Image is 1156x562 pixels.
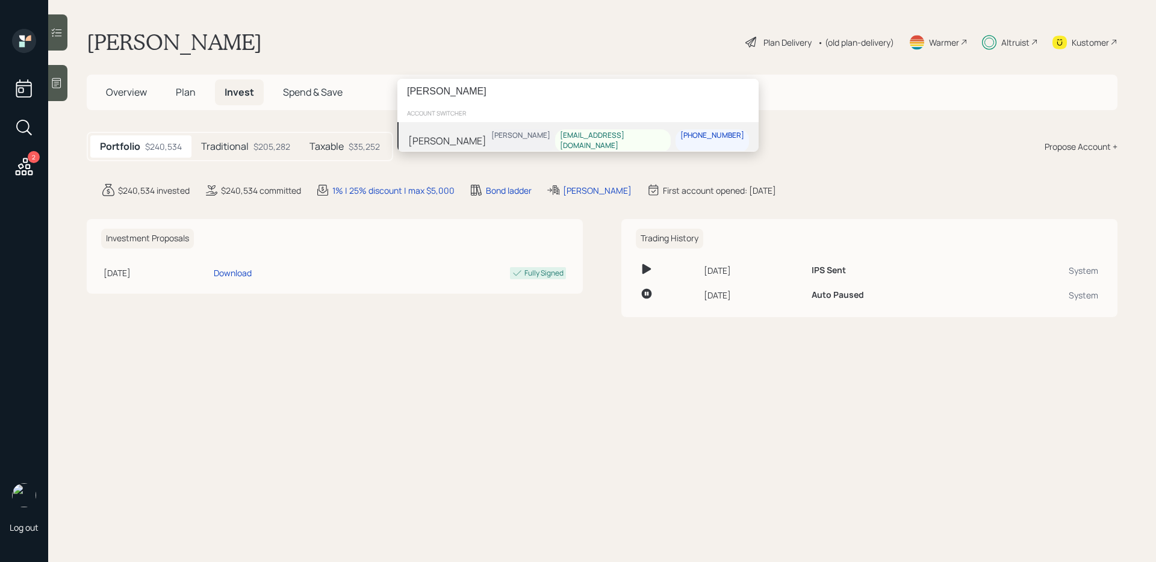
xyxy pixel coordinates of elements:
[680,131,744,141] div: [PHONE_NUMBER]
[397,104,759,122] div: account switcher
[397,79,759,104] input: Type a command or search…
[491,131,550,141] div: [PERSON_NAME]
[560,131,666,151] div: [EMAIL_ADDRESS][DOMAIN_NAME]
[408,134,486,148] div: [PERSON_NAME]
